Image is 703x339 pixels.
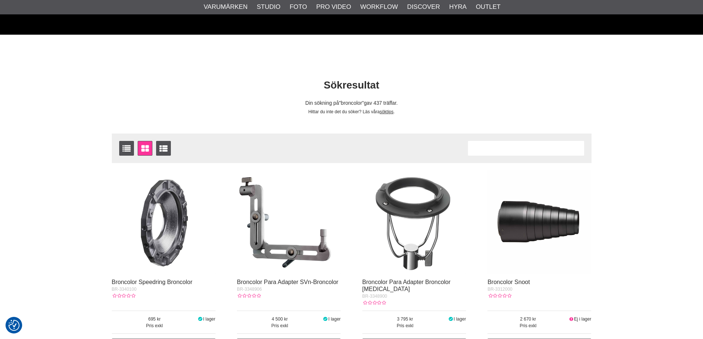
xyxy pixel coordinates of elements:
[308,109,379,114] span: Hittar du inte det du söker? Läs våra
[487,287,512,292] span: BR-3312000
[237,279,338,285] a: Broncolor Para Adapter SVn-Broncolor
[112,316,197,322] span: 695
[487,316,569,322] span: 2 670
[106,78,597,93] h1: Sökresultat
[237,293,261,299] div: Kundbetyg: 0
[487,170,591,274] img: Broncolor Snoot
[237,322,323,329] span: Pris exkl
[454,316,466,322] span: I lager
[119,141,134,156] a: Listvisning
[156,141,171,156] a: Utökad listvisning
[362,322,448,329] span: Pris exkl
[112,322,197,329] span: Pris exkl
[487,279,530,285] a: Broncolor Snoot
[328,316,341,322] span: I lager
[8,319,20,332] button: Samtyckesinställningar
[112,170,216,274] img: Broncolor Speedring Broncolor
[138,141,152,156] a: Fönstervisning
[305,100,397,106] span: Din sökning på gav 437 träffar.
[112,279,193,285] a: Broncolor Speedring Broncolor
[362,279,451,292] a: Broncolor Para Adapter Broncolor [MEDICAL_DATA]
[487,293,511,299] div: Kundbetyg: 0
[237,287,262,292] span: BR-3348906
[487,322,569,329] span: Pris exkl
[569,316,574,322] i: Ej i lager
[204,2,248,12] a: Varumärken
[237,316,323,322] span: 4 500
[323,316,328,322] i: I lager
[290,2,307,12] a: Foto
[362,170,466,274] img: Broncolor Para Adapter Broncolor Bayonet
[339,100,364,106] span: broncolor
[362,316,448,322] span: 3 795
[197,316,203,322] i: I lager
[362,294,387,299] span: BR-3348900
[112,293,135,299] div: Kundbetyg: 0
[112,287,137,292] span: BR-3340100
[316,2,351,12] a: Pro Video
[362,300,386,306] div: Kundbetyg: 0
[449,2,466,12] a: Hyra
[360,2,398,12] a: Workflow
[380,109,393,114] a: söktips
[237,170,341,274] img: Broncolor Para Adapter SVn-Broncolor
[407,2,440,12] a: Discover
[476,2,500,12] a: Outlet
[8,320,20,331] img: Revisit consent button
[257,2,280,12] a: Studio
[203,316,215,322] span: I lager
[574,316,592,322] span: Ej i lager
[448,316,454,322] i: I lager
[393,109,394,114] span: .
